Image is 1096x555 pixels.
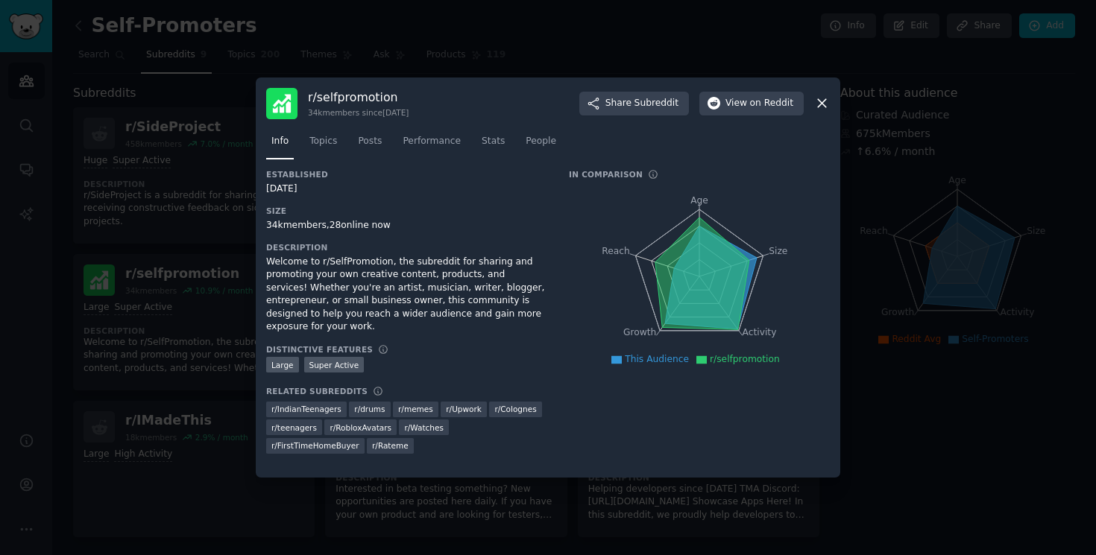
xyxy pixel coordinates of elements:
tspan: Size [769,245,787,256]
div: [DATE] [266,183,548,196]
span: r/ FirstTimeHomeBuyer [271,440,359,451]
span: r/ drums [354,404,385,414]
a: Posts [353,130,387,160]
span: Info [271,135,289,148]
tspan: Age [690,195,708,206]
div: Welcome to r/SelfPromotion, the subreddit for sharing and promoting your own creative content, pr... [266,256,548,334]
h3: In Comparison [569,169,643,180]
span: Share [605,97,678,110]
span: Stats [482,135,505,148]
span: People [526,135,556,148]
h3: Related Subreddits [266,386,368,396]
span: r/ Watches [404,422,443,433]
span: View [725,97,793,110]
tspan: Growth [623,327,656,337]
span: r/ Colognes [494,404,536,414]
span: r/ IndianTeenagers [271,404,341,414]
button: Viewon Reddit [699,92,804,115]
span: Posts [358,135,382,148]
span: This Audience [625,354,689,364]
img: selfpromotion [266,88,297,119]
span: r/selfpromotion [710,354,780,364]
span: r/ RobloxAvatars [330,422,391,433]
h3: Established [266,169,548,180]
span: Subreddit [634,97,678,110]
span: Topics [309,135,337,148]
span: r/ memes [398,404,433,414]
div: 34k members since [DATE] [308,107,409,118]
span: r/ teenagers [271,422,317,433]
span: r/ Rateme [372,440,409,451]
button: ShareSubreddit [579,92,689,115]
h3: Size [266,206,548,216]
a: Stats [476,130,510,160]
tspan: Reach [602,245,630,256]
a: People [520,130,561,160]
a: Info [266,130,294,160]
a: Topics [304,130,342,160]
h3: r/ selfpromotion [308,89,409,105]
h3: Distinctive Features [266,344,373,355]
span: on Reddit [750,97,793,110]
tspan: Activity [743,327,777,337]
span: r/ Upwork [446,404,482,414]
span: Performance [403,135,461,148]
h3: Description [266,242,548,253]
a: Performance [397,130,466,160]
div: Super Active [304,357,365,372]
div: Large [266,357,299,372]
div: 34k members, 28 online now [266,219,548,232]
